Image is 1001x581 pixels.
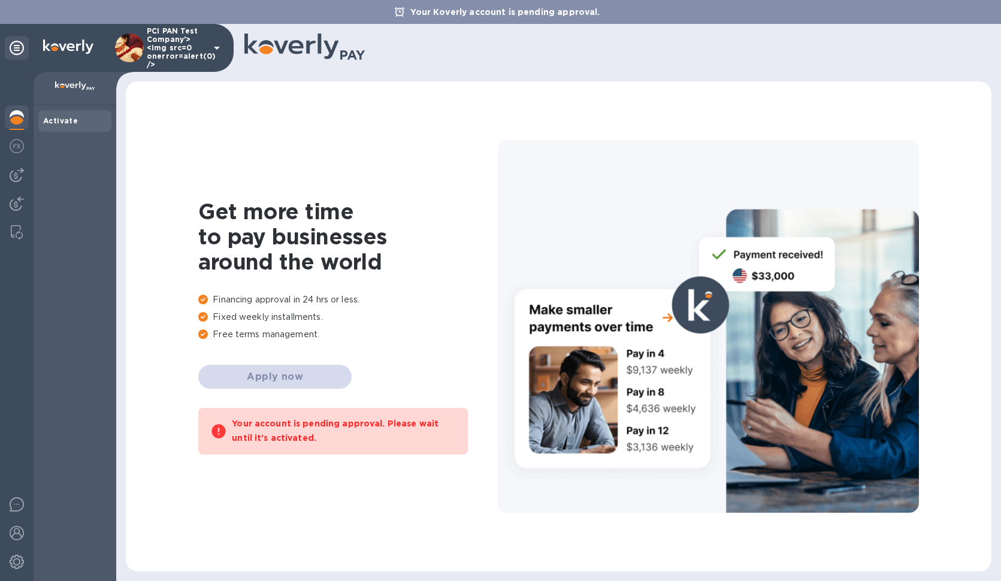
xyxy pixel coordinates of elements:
[43,116,78,125] b: Activate
[43,40,93,54] img: Logo
[198,293,498,306] p: Financing approval in 24 hrs or less.
[198,328,498,341] p: Free terms management.
[198,311,498,323] p: Fixed weekly installments.
[198,199,498,274] h1: Get more time to pay businesses around the world
[147,27,207,69] p: PCI PAN Test Company'><img src=0 onerror=alert(0) />
[5,36,29,60] div: Unpin categories
[232,419,438,443] b: Your account is pending approval. Please wait until it’s activated.
[10,139,24,153] img: Foreign exchange
[404,6,606,18] p: Your Koverly account is pending approval.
